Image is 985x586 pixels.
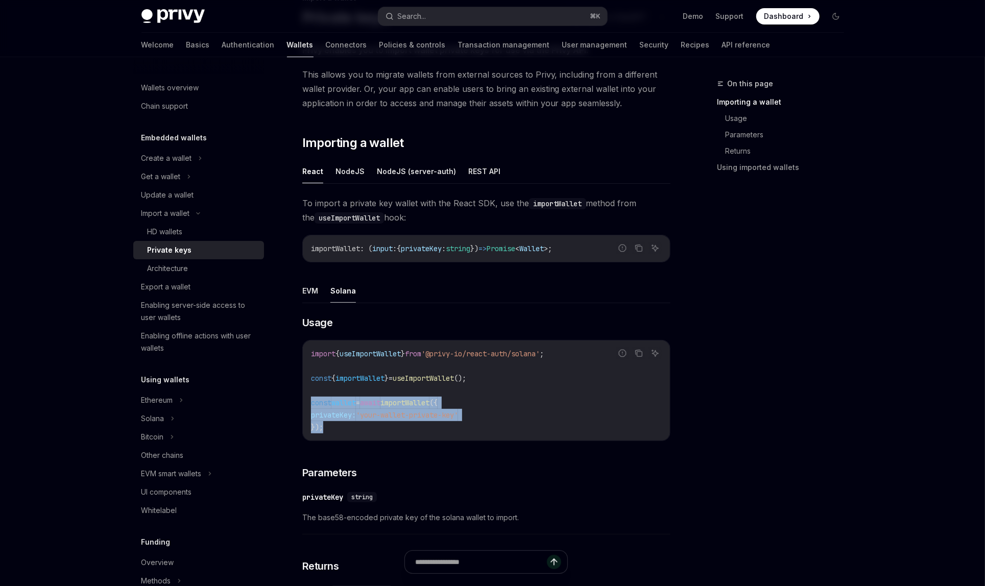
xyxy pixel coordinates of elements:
[302,159,323,183] button: React
[141,33,174,57] a: Welcome
[335,349,340,358] span: {
[351,493,373,501] span: string
[398,10,426,22] div: Search...
[133,79,264,97] a: Wallets overview
[141,468,202,480] div: EVM smart wallets
[141,207,190,219] div: Import a wallet
[515,244,519,253] span: <
[470,244,478,253] span: })
[756,8,820,25] a: Dashboard
[442,244,446,253] span: :
[141,170,181,183] div: Get a wallet
[401,349,405,358] span: }
[468,159,500,183] button: REST API
[540,349,544,358] span: ;
[302,67,670,110] span: This allows you to migrate wallets from external sources to Privy, including from a different wal...
[717,127,852,143] a: Parameters
[141,9,205,23] img: dark logo
[632,241,645,255] button: Copy the contents from the code block
[401,244,442,253] span: privateKey
[360,244,372,253] span: : (
[716,11,744,21] a: Support
[311,410,356,420] span: privateKey:
[372,244,393,253] span: input
[640,33,669,57] a: Security
[133,501,264,520] a: Whitelabel
[133,465,217,483] button: EVM smart wallets
[141,449,184,461] div: Other chains
[302,466,357,480] span: Parameters
[148,226,183,238] div: HD wallets
[529,198,586,209] code: importWallet
[356,410,458,420] span: 'your-wallet-private-key'
[133,446,264,465] a: Other chains
[141,100,188,112] div: Chain support
[315,212,384,224] code: useImportWallet
[302,511,670,524] span: The base58-encoded private key of the solana wallet to import.
[828,8,844,25] button: Toggle dark mode
[356,398,360,407] span: =
[397,244,401,253] span: {
[141,299,258,324] div: Enabling server-side access to user wallets
[302,196,670,225] span: To import a private key wallet with the React SDK, use the method from the hook:
[335,159,365,183] button: NodeJS
[681,33,710,57] a: Recipes
[133,278,264,296] a: Export a wallet
[302,279,318,303] button: EVM
[186,33,210,57] a: Basics
[519,244,544,253] span: Wallet
[380,398,429,407] span: importWallet
[717,143,852,159] a: Returns
[429,398,438,407] span: ({
[287,33,314,57] a: Wallets
[133,241,264,259] a: Private keys
[648,241,662,255] button: Ask AI
[133,391,188,409] button: Ethereum
[683,11,704,21] a: Demo
[330,279,356,303] button: Solana
[393,244,397,253] span: :
[379,33,446,57] a: Policies & controls
[335,374,385,383] span: importWallet
[548,244,552,253] span: ;
[141,152,192,164] div: Create a wallet
[311,349,335,358] span: import
[590,12,601,20] span: ⌘ K
[133,149,207,167] button: Create a wallet
[133,483,264,501] a: UI components
[722,33,771,57] a: API reference
[717,110,852,127] a: Usage
[302,135,404,151] span: Importing a wallet
[141,412,164,425] div: Solana
[487,244,515,253] span: Promise
[133,296,264,327] a: Enabling server-side access to user wallets
[415,551,547,573] input: Ask a question...
[302,315,333,330] span: Usage
[133,97,264,115] a: Chain support
[728,78,774,90] span: On this page
[141,536,171,548] h5: Funding
[421,349,540,358] span: '@privy-io/react-auth/solana'
[141,82,199,94] div: Wallets overview
[133,223,264,241] a: HD wallets
[133,428,179,446] button: Bitcoin
[378,7,607,26] button: Search...⌘K
[562,33,628,57] a: User management
[385,374,389,383] span: }
[133,553,264,572] a: Overview
[133,186,264,204] a: Update a wallet
[405,349,421,358] span: from
[141,330,258,354] div: Enabling offline actions with user wallets
[311,398,331,407] span: const
[133,167,196,186] button: Get a wallet
[133,204,205,223] button: Import a wallet
[478,244,487,253] span: =>
[326,33,367,57] a: Connectors
[544,244,548,253] span: >
[717,94,852,110] a: Importing a wallet
[141,431,164,443] div: Bitcoin
[311,244,360,253] span: importWallet
[616,241,629,255] button: Report incorrect code
[148,244,192,256] div: Private keys
[632,347,645,360] button: Copy the contents from the code block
